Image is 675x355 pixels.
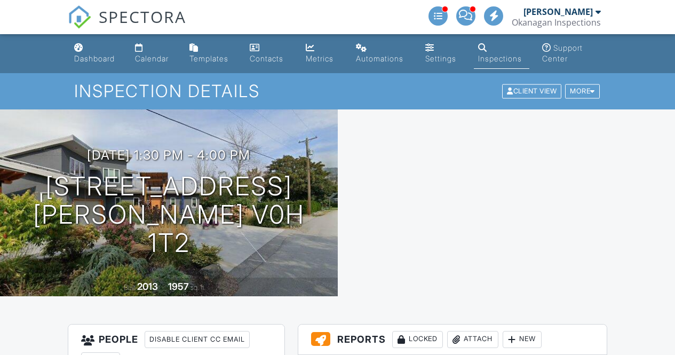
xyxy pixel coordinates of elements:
a: Settings [421,38,465,69]
a: Dashboard [70,38,123,69]
a: Support Center [538,38,605,69]
a: Automations (Advanced) [352,38,412,69]
h3: [DATE] 1:30 pm - 4:00 pm [87,148,250,162]
div: Locked [392,331,443,348]
span: sq. ft. [190,283,205,291]
div: Contacts [250,54,283,63]
div: Calendar [135,54,169,63]
a: Client View [501,86,564,94]
h3: Reports [298,325,607,355]
div: Support Center [542,43,583,63]
div: Disable Client CC Email [145,331,250,348]
span: Built [124,283,136,291]
a: Calendar [131,38,177,69]
div: Metrics [306,54,333,63]
div: Inspections [478,54,522,63]
div: 1957 [168,281,189,292]
img: The Best Home Inspection Software - Spectora [68,5,91,29]
a: SPECTORA [68,14,186,37]
a: Metrics [301,38,343,69]
div: 2013 [137,281,158,292]
div: [PERSON_NAME] [523,6,593,17]
a: Inspections [474,38,529,69]
div: New [503,331,542,348]
h1: Inspection Details [74,82,600,100]
div: Client View [502,84,561,99]
div: More [565,84,600,99]
div: Dashboard [74,54,115,63]
div: Automations [356,54,403,63]
div: Templates [189,54,228,63]
h1: [STREET_ADDRESS] [PERSON_NAME] V0H 1T2 [17,172,321,257]
div: Okanagan Inspections [512,17,601,28]
div: Attach [447,331,498,348]
a: Contacts [245,38,293,69]
div: Settings [425,54,456,63]
a: Templates [185,38,236,69]
span: SPECTORA [99,5,186,28]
